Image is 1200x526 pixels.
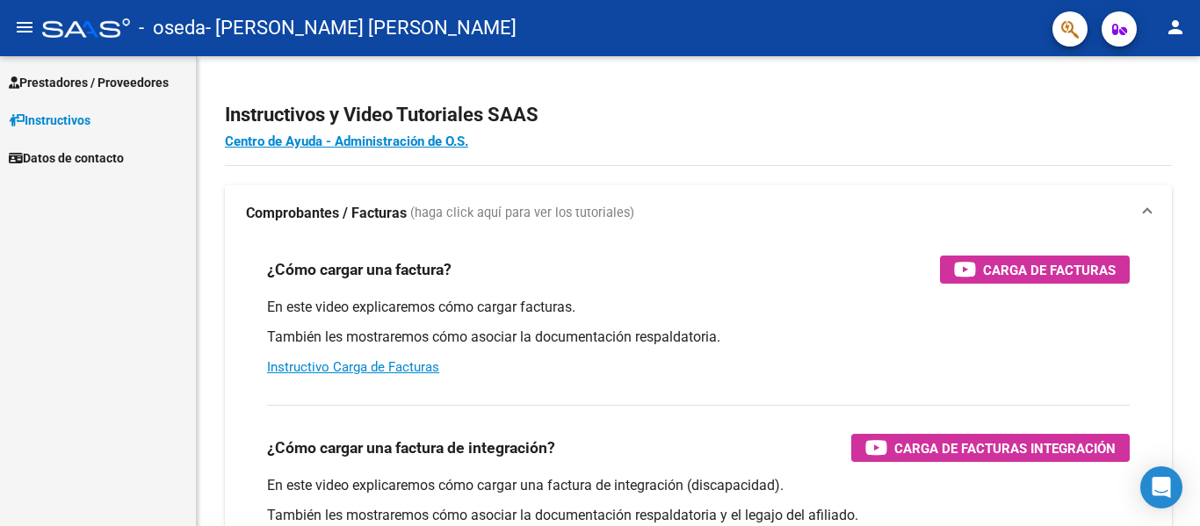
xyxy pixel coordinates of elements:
[139,9,206,47] span: - oseda
[267,257,452,282] h3: ¿Cómo cargar una factura?
[267,436,555,460] h3: ¿Cómo cargar una factura de integración?
[267,328,1130,347] p: También les mostraremos cómo asociar la documentación respaldatoria.
[267,298,1130,317] p: En este video explicaremos cómo cargar facturas.
[894,437,1116,459] span: Carga de Facturas Integración
[940,256,1130,284] button: Carga de Facturas
[410,204,634,223] span: (haga click aquí para ver los tutoriales)
[983,259,1116,281] span: Carga de Facturas
[206,9,517,47] span: - [PERSON_NAME] [PERSON_NAME]
[225,185,1172,241] mat-expansion-panel-header: Comprobantes / Facturas (haga click aquí para ver los tutoriales)
[9,148,124,168] span: Datos de contacto
[851,434,1130,462] button: Carga de Facturas Integración
[9,111,90,130] span: Instructivos
[225,98,1172,132] h2: Instructivos y Video Tutoriales SAAS
[1165,17,1186,38] mat-icon: person
[246,204,407,223] strong: Comprobantes / Facturas
[267,476,1130,495] p: En este video explicaremos cómo cargar una factura de integración (discapacidad).
[267,506,1130,525] p: También les mostraremos cómo asociar la documentación respaldatoria y el legajo del afiliado.
[9,73,169,92] span: Prestadores / Proveedores
[267,359,439,375] a: Instructivo Carga de Facturas
[225,133,468,149] a: Centro de Ayuda - Administración de O.S.
[1140,466,1182,508] div: Open Intercom Messenger
[14,17,35,38] mat-icon: menu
